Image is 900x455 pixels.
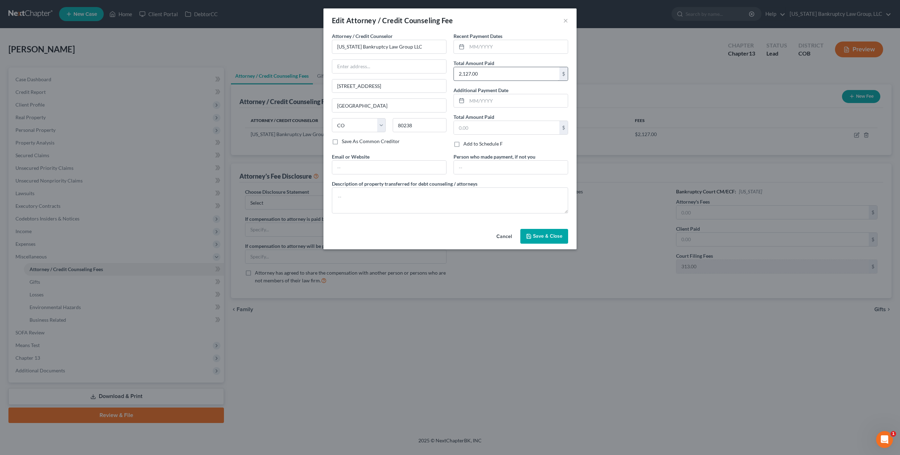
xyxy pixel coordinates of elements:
label: Total Amount Paid [454,59,494,67]
button: Cancel [491,230,517,244]
label: Person who made payment, if not you [454,153,535,160]
span: Edit [332,16,345,25]
input: MM/YYYY [467,40,568,53]
input: Search creditor by name... [332,40,446,54]
label: Add to Schedule F [463,140,503,147]
label: Description of property transferred for debt counseling / attorneys [332,180,477,187]
label: Recent Payment Dates [454,32,502,40]
input: -- [454,161,568,174]
span: Attorney / Credit Counseling Fee [346,16,453,25]
input: 0.00 [454,121,559,134]
input: Apt, Suite, etc... [332,79,446,93]
span: Attorney / Credit Counselor [332,33,393,39]
input: 0.00 [454,67,559,81]
input: Enter city... [332,99,446,112]
div: $ [559,67,568,81]
input: Enter address... [332,60,446,73]
label: Save As Common Creditor [342,138,400,145]
label: Total Amount Paid [454,113,494,121]
input: MM/YYYY [467,94,568,108]
span: 1 [891,431,896,437]
div: $ [559,121,568,134]
label: Additional Payment Date [454,86,508,94]
button: × [563,16,568,25]
input: -- [332,161,446,174]
iframe: Intercom live chat [876,431,893,448]
span: Save & Close [533,233,562,239]
button: Save & Close [520,229,568,244]
label: Email or Website [332,153,369,160]
input: Enter zip... [393,118,446,132]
